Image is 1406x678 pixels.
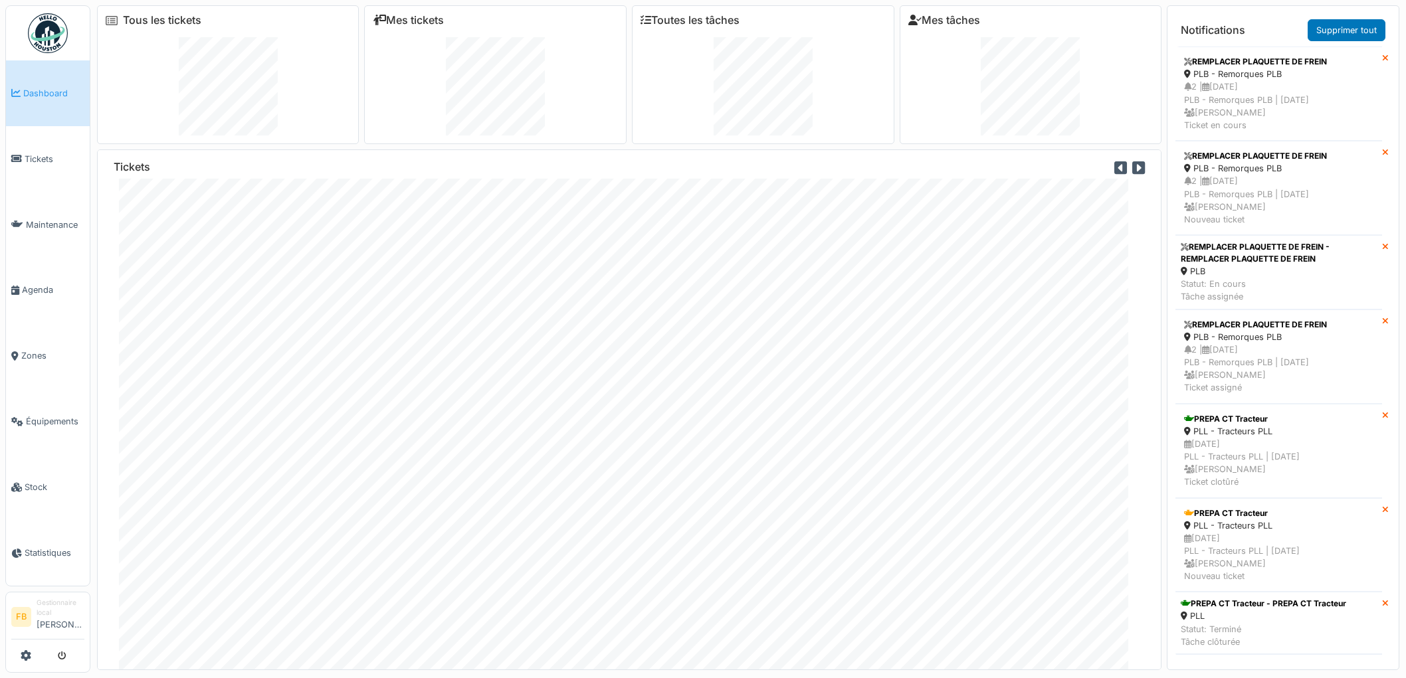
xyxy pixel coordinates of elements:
a: Toutes les tâches [641,14,740,27]
a: Stock [6,454,90,520]
div: REMPLACER PLAQUETTE DE FREIN - REMPLACER PLAQUETTE DE FREIN [1181,241,1377,265]
span: Dashboard [23,87,84,100]
span: Stock [25,481,84,493]
a: REMPLACER PLAQUETTE DE FREIN PLB - Remorques PLB 2 |[DATE]PLB - Remorques PLB | [DATE] [PERSON_NA... [1175,141,1382,235]
div: PLB - Remorques PLB [1184,331,1373,343]
a: PREPA CT Tracteur PLL - Tracteurs PLL [DATE]PLL - Tracteurs PLL | [DATE] [PERSON_NAME]Ticket clotûré [1175,404,1382,498]
a: REMPLACER PLAQUETTE DE FREIN - REMPLACER PLAQUETTE DE FREIN PLB Statut: En coursTâche assignée [1175,235,1382,309]
div: Statut: Terminé Tâche clôturée [1181,623,1346,648]
a: Supprimer tout [1308,19,1385,41]
a: Équipements [6,388,90,454]
img: Badge_color-CXgf-gQk.svg [28,13,68,53]
div: PLB [1181,265,1377,278]
a: Tous les tickets [123,14,201,27]
span: Zones [21,349,84,362]
a: Mes tickets [373,14,444,27]
div: [DATE] PLL - Tracteurs PLL | [DATE] [PERSON_NAME] Nouveau ticket [1184,532,1373,583]
a: Mes tâches [908,14,980,27]
a: FB Gestionnaire local[PERSON_NAME] [11,598,84,639]
li: FB [11,607,31,627]
div: PREPA CT Tracteur - PREPA CT Tracteur [1181,598,1346,610]
a: Zones [6,323,90,389]
a: REMPLACER PLAQUETTE DE FREIN PLB - Remorques PLB 2 |[DATE]PLB - Remorques PLB | [DATE] [PERSON_NA... [1175,46,1382,141]
div: PLL - Tracteurs PLL [1184,425,1373,438]
div: PLB - Remorques PLB [1184,162,1373,175]
span: Maintenance [26,218,84,231]
div: [DATE] PLL - Tracteurs PLL | [DATE] [PERSON_NAME] Ticket clotûré [1184,438,1373,489]
span: Statistiques [25,547,84,559]
a: PREPA CT Tracteur PLL - Tracteurs PLL [DATE]PLL - Tracteurs PLL | [DATE] [PERSON_NAME]Nouveau ticket [1175,498,1382,592]
a: Agenda [6,258,90,323]
span: Équipements [26,415,84,428]
div: PREPA CT Tracteur [1184,507,1373,519]
div: 2 | [DATE] PLB - Remorques PLB | [DATE] [PERSON_NAME] Ticket assigné [1184,343,1373,394]
a: PREPA CT Tracteur - PREPA CT Tracteur PLL Statut: TerminéTâche clôturée [1175,592,1382,654]
a: Tickets [6,126,90,192]
a: REMPLACER PLAQUETTE DE FREIN PLB - Remorques PLB 2 |[DATE]PLB - Remorques PLB | [DATE] [PERSON_NA... [1175,309,1382,404]
div: REMPLACER PLAQUETTE DE FREIN [1184,319,1373,331]
div: REMPLACER PLAQUETTE DE FREIN [1184,56,1373,68]
div: REMPLACER PLAQUETTE DE FREIN [1184,150,1373,162]
h6: Notifications [1181,24,1245,37]
span: Agenda [22,284,84,296]
div: PLL - Tracteurs PLL [1184,519,1373,532]
a: Dashboard [6,60,90,126]
div: 2 | [DATE] PLB - Remorques PLB | [DATE] [PERSON_NAME] Nouveau ticket [1184,175,1373,226]
div: PREPA CT Tracteur [1184,413,1373,425]
a: Maintenance [6,192,90,258]
div: 2 | [DATE] PLB - Remorques PLB | [DATE] [PERSON_NAME] Ticket en cours [1184,80,1373,131]
div: PLB - Remorques PLB [1184,68,1373,80]
li: [PERSON_NAME] [37,598,84,636]
div: Statut: En cours Tâche assignée [1181,278,1377,303]
a: Statistiques [6,520,90,586]
h6: Tickets [114,161,150,173]
div: Gestionnaire local [37,598,84,618]
span: Tickets [25,153,84,165]
div: PLL [1181,610,1346,622]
